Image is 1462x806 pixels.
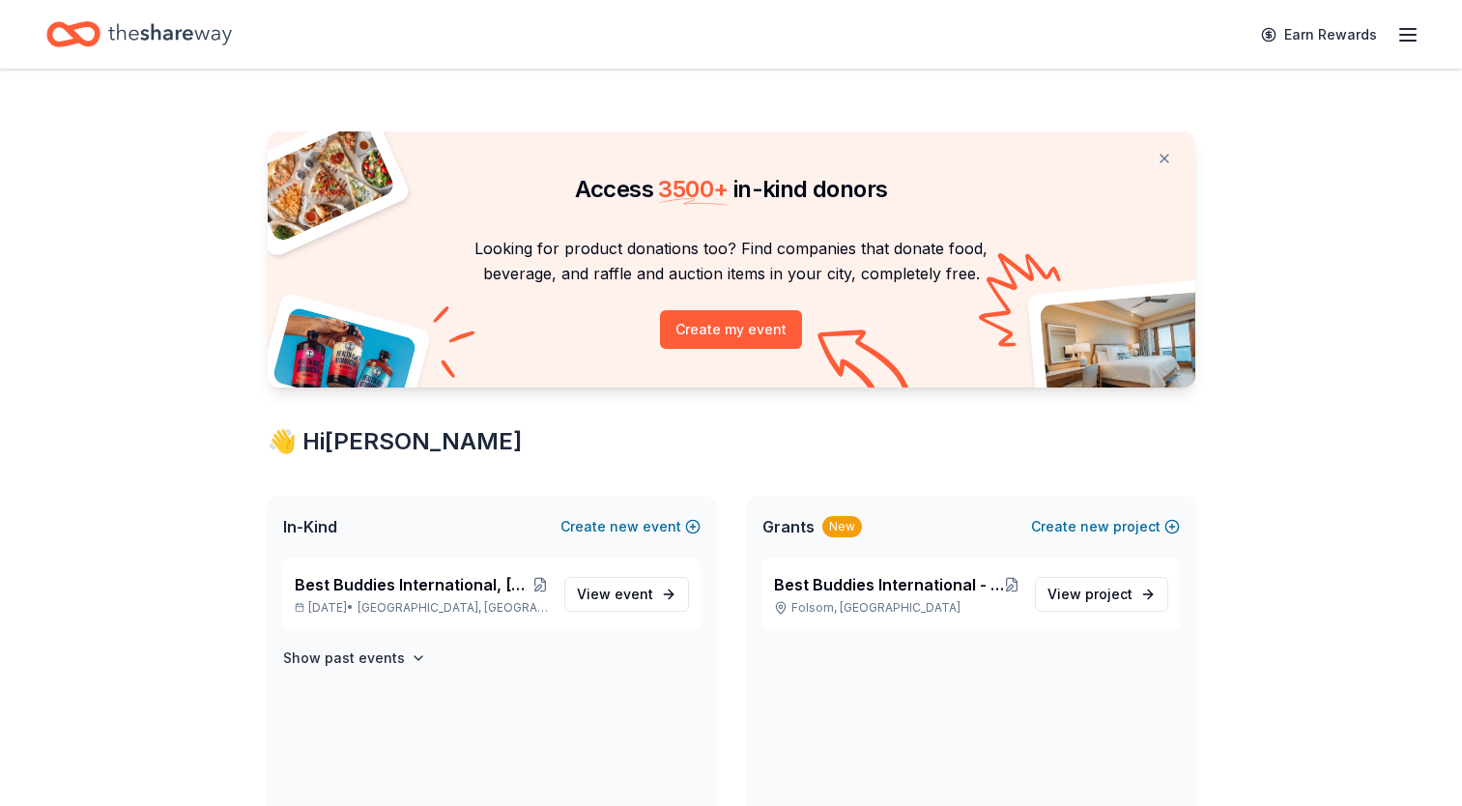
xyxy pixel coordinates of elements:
span: project [1085,586,1132,602]
button: Create my event [660,310,802,349]
a: Earn Rewards [1249,17,1389,52]
span: new [1080,515,1109,538]
span: new [610,515,639,538]
img: Curvy arrow [817,330,914,402]
span: Grants [762,515,815,538]
div: New [822,516,862,537]
a: Home [46,12,232,57]
span: Best Buddies International - [GEOGRAPHIC_DATA]: [PERSON_NAME] Middle School Friendship Chapter [774,573,1004,596]
span: View [1047,583,1132,606]
p: Folsom, [GEOGRAPHIC_DATA] [774,600,1019,616]
span: View [577,583,653,606]
div: 👋 Hi [PERSON_NAME] [268,426,1195,457]
button: Createnewproject [1031,515,1180,538]
span: Access in-kind donors [575,175,888,203]
button: Createnewevent [560,515,701,538]
span: Best Buddies International, [GEOGRAPHIC_DATA], Champion of the Year Gala [295,573,533,596]
p: [DATE] • [295,600,549,616]
button: Show past events [283,647,426,670]
span: In-Kind [283,515,337,538]
span: [GEOGRAPHIC_DATA], [GEOGRAPHIC_DATA] [358,600,548,616]
a: View event [564,577,689,612]
p: Looking for product donations too? Find companies that donate food, beverage, and raffle and auct... [291,236,1172,287]
h4: Show past events [283,647,405,670]
img: Pizza [245,120,396,244]
span: event [615,586,653,602]
a: View project [1035,577,1168,612]
span: 3500 + [658,175,728,203]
